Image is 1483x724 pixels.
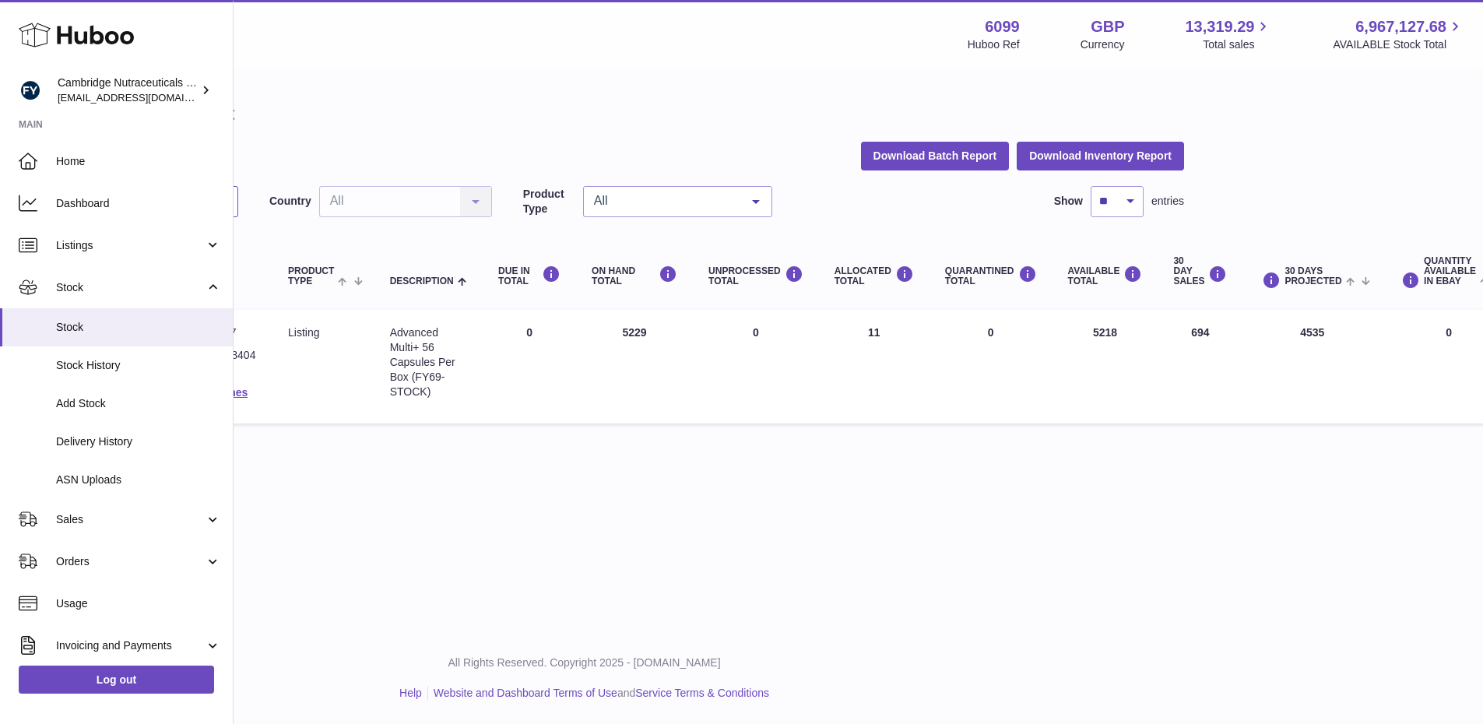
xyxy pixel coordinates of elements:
span: Usage [56,596,221,611]
span: 0 [988,326,994,339]
span: Orders [56,554,205,569]
span: Invoicing and Payments [56,638,205,653]
div: Huboo Ref [968,37,1020,52]
td: 5229 [576,310,693,424]
label: Country [269,194,311,209]
div: AVAILABLE Total [1068,265,1143,286]
span: Quantity Available in eBay [1424,256,1476,287]
span: 6,967,127.68 [1355,16,1446,37]
td: 0 [483,310,576,424]
td: 11 [819,310,930,424]
span: Dashboard [56,196,221,211]
a: 13,319.29 Total sales [1185,16,1272,52]
div: ALLOCATED Total [835,265,914,286]
div: 30 DAY SALES [1173,256,1227,287]
li: and [428,686,769,701]
td: 0 [693,310,819,424]
a: 6,967,127.68 AVAILABLE Stock Total [1333,16,1464,52]
div: UNPROCESSED Total [708,265,803,286]
span: Sales [56,512,205,527]
span: Description [390,276,454,286]
strong: 6099 [985,16,1020,37]
span: Product Type [288,266,334,286]
strong: GBP [1091,16,1124,37]
span: [EMAIL_ADDRESS][DOMAIN_NAME] [58,91,229,104]
span: Stock History [56,358,221,373]
span: 13,319.29 [1185,16,1254,37]
span: AVAILABLE Stock Total [1333,37,1464,52]
span: Add Stock [56,396,221,411]
span: Delivery History [56,434,221,449]
td: 5218 [1053,310,1158,424]
div: DUE IN TOTAL [498,265,561,286]
img: huboo@camnutra.com [19,79,42,102]
div: QUARANTINED Total [945,265,1037,286]
div: ON HAND Total [592,265,677,286]
span: Stock [56,320,221,335]
div: Currency [1081,37,1125,52]
button: Download Inventory Report [1017,142,1184,170]
td: 4535 [1242,310,1382,424]
a: Log out [19,666,214,694]
button: Download Batch Report [861,142,1010,170]
span: listing [288,326,319,339]
span: 30 DAYS PROJECTED [1284,266,1341,286]
span: Stock [56,280,205,295]
span: All [590,193,740,209]
div: Cambridge Nutraceuticals Ltd [58,76,198,105]
label: Product Type [523,187,575,216]
span: ASN Uploads [56,473,221,487]
label: Show [1054,194,1083,209]
td: 694 [1158,310,1242,424]
a: Service Terms & Conditions [635,687,769,699]
div: Advanced Multi+ 56 Capsules Per Box (FY69-STOCK) [390,325,467,399]
span: Total sales [1203,37,1272,52]
a: Help [399,687,422,699]
span: Home [56,154,221,169]
span: entries [1151,194,1184,209]
span: Listings [56,238,205,253]
a: Website and Dashboard Terms of Use [434,687,617,699]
